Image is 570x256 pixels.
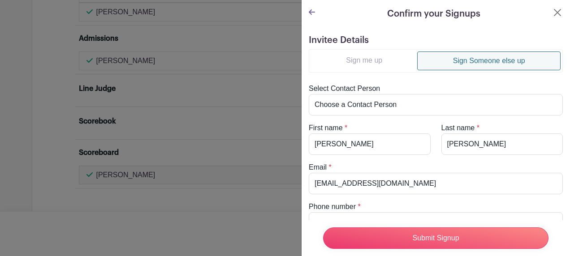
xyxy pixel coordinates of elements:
a: Sign Someone else up [417,51,561,70]
label: Last name [441,123,475,133]
h5: Invitee Details [309,35,563,46]
label: Phone number [309,201,356,212]
button: Close [552,7,563,18]
label: Select Contact Person [309,83,380,94]
label: First name [309,123,343,133]
input: Submit Signup [323,227,548,249]
a: Sign me up [311,51,417,69]
h5: Confirm your Signups [387,7,480,21]
label: Email [309,162,327,173]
